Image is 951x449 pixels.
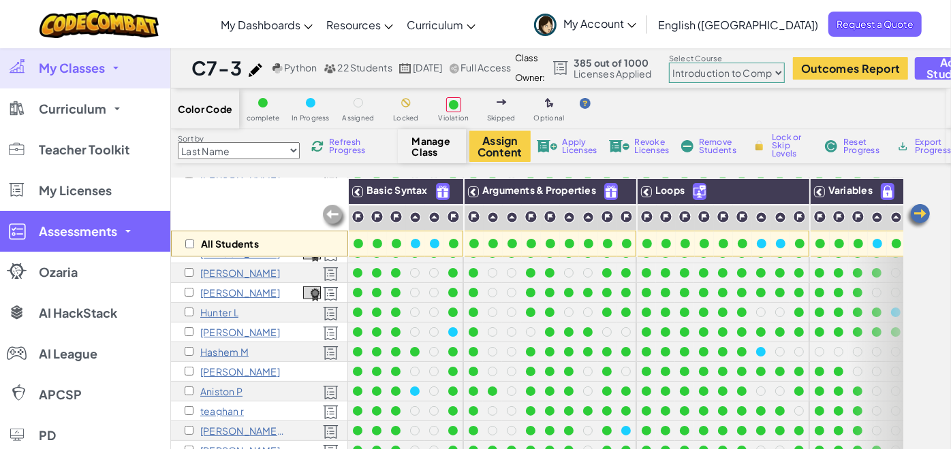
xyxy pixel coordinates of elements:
[409,212,421,223] img: IconPracticeLevel.svg
[323,385,339,400] img: Licensed
[39,348,97,360] span: AI League
[461,61,512,73] span: Full Access
[681,140,693,152] img: IconRemoveStudents.svg
[487,212,499,223] img: IconPracticeLevel.svg
[574,57,652,68] span: 385 out of 1000
[605,184,617,199] img: IconFreeLevelv2.svg
[323,425,339,439] img: Licensed
[200,366,280,377] p: Lia M
[882,184,894,199] img: IconPaidLevel.svg
[319,6,400,43] a: Resources
[323,306,339,321] img: Licensed
[323,405,339,420] img: Licensed
[324,63,336,73] img: MultipleUsers.png
[563,16,636,31] span: My Account
[329,138,371,154] span: Refresh Progress
[200,386,243,397] p: Aniston P
[752,139,766,152] img: IconLock.svg
[337,61,392,73] span: 22 Students
[635,138,670,154] span: Revoke Licenses
[905,203,932,230] img: Arrow_Left.png
[601,210,614,223] img: IconChallengeLevel.svg
[537,140,557,152] img: IconLicenseApply.svg
[717,210,730,223] img: IconChallengeLevel.svg
[40,10,159,38] img: CodeCombat logo
[39,103,106,115] span: Curriculum
[679,210,691,223] img: IconChallengeLevel.svg
[321,203,348,231] img: Arrow_Left_Inactive.png
[201,238,259,249] p: All Students
[413,61,442,73] span: [DATE]
[400,6,482,43] a: Curriculum
[563,212,575,223] img: IconPracticeLevel.svg
[544,210,557,223] img: IconChallengeLevel.svg
[620,210,633,223] img: IconChallengeLevel.svg
[698,210,711,223] img: IconChallengeLevel.svg
[813,210,826,223] img: IconChallengeLevel.svg
[221,18,300,32] span: My Dashboards
[39,225,117,237] span: Assessments
[323,346,339,361] img: Licensed
[390,210,403,223] img: IconChallengeLevel.svg
[527,3,643,46] a: My Account
[658,18,818,32] span: English ([GEOGRAPHIC_DATA])
[832,210,845,223] img: IconChallengeLevel.svg
[699,138,740,154] span: Remove Students
[871,212,883,223] img: IconPracticeLevel.svg
[772,133,812,158] span: Lock or Skip Levels
[39,266,78,278] span: Ozaria
[574,68,652,79] span: Licenses Applied
[214,6,319,43] a: My Dashboards
[506,212,518,223] img: IconPracticeLevel.svg
[467,210,480,223] img: IconChallengeLevel.svg
[178,103,232,114] span: Color Code
[669,53,785,64] label: Select Course
[39,144,129,156] span: Teacher Toolkit
[39,62,105,74] span: My Classes
[399,63,411,73] img: calendar.svg
[447,210,460,223] img: IconChallengeLevel.svg
[693,184,706,199] img: IconUnlockWithCall.svg
[311,140,324,152] img: IconReload.svg
[469,131,531,162] button: Assign Content
[828,12,922,37] a: Request a Quote
[793,210,806,223] img: IconChallengeLevel.svg
[393,114,418,122] span: Locked
[824,140,838,152] img: IconReset.svg
[407,18,463,32] span: Curriculum
[292,114,330,122] span: In Progress
[39,184,112,197] span: My Licenses
[515,48,545,88] div: Class Owner:
[284,61,317,73] span: Python
[200,425,285,436] p: Asher S
[371,210,384,223] img: IconChallengeLevel.svg
[651,6,825,43] a: English ([GEOGRAPHIC_DATA])
[428,212,440,223] img: IconPracticeLevel.svg
[200,346,249,357] p: Hashem M
[437,184,449,199] img: IconFreeLevelv2.svg
[563,138,597,154] span: Apply Licenses
[323,286,339,301] img: Licensed
[582,212,594,223] img: IconPracticeLevel.svg
[352,210,364,223] img: IconChallengeLevel.svg
[655,184,685,196] span: Loops
[200,287,280,298] p: Julie K
[323,267,339,282] img: Licensed
[39,307,117,319] span: AI HackStack
[326,18,381,32] span: Resources
[191,55,242,81] h1: C7-3
[890,212,902,223] img: IconPracticeLevel.svg
[323,326,339,341] img: Licensed
[828,184,873,196] span: Variables
[200,267,280,278] p: Grace J
[450,63,459,73] img: IconShare_Gray.svg
[534,114,565,122] span: Optional
[303,284,321,300] a: View Course Completion Certificate
[793,57,908,80] button: Outcomes Report
[580,98,591,109] img: IconHint.svg
[303,286,321,301] img: certificate-icon.png
[200,327,280,337] p: kelly m
[897,140,909,152] img: IconArchive.svg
